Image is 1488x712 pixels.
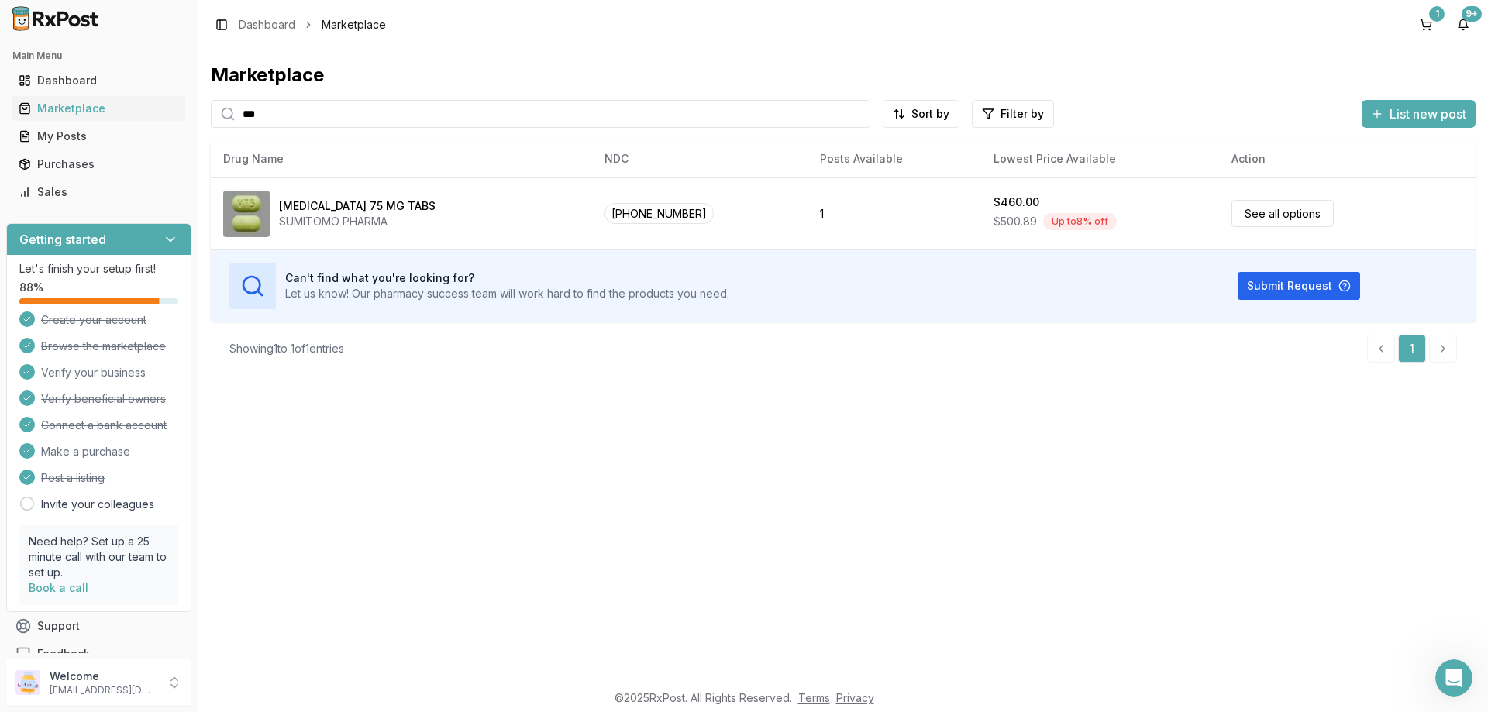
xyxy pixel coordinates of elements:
span: Marketplace [322,17,386,33]
div: Purchases [19,157,179,172]
div: My Posts [19,129,179,144]
span: Make a purchase [41,444,130,459]
span: $500.89 [994,214,1037,229]
span: Verify beneficial owners [41,391,166,407]
img: RxPost Logo [6,6,105,31]
span: [PHONE_NUMBER] [604,203,714,224]
div: Sales [19,184,179,200]
button: Submit Request [1238,272,1360,300]
a: Dashboard [12,67,185,95]
div: Marketplace [19,101,179,116]
div: 1 [1429,6,1445,22]
div: 9+ [1462,6,1482,22]
nav: pagination [1367,335,1457,363]
button: List new post [1362,100,1476,128]
span: Filter by [1001,106,1044,122]
a: 1 [1398,335,1426,363]
h3: Can't find what you're looking for? [285,270,729,286]
span: Post a listing [41,470,105,486]
div: Dashboard [19,73,179,88]
a: Purchases [12,150,185,178]
div: Marketplace [211,63,1476,88]
button: Sales [6,180,191,205]
button: 1 [1414,12,1438,37]
button: Marketplace [6,96,191,121]
iframe: Intercom live chat [1435,659,1472,697]
img: User avatar [15,670,40,695]
p: Welcome [50,669,157,684]
a: Invite your colleagues [41,497,154,512]
span: Create your account [41,312,146,328]
p: [EMAIL_ADDRESS][DOMAIN_NAME] [50,684,157,697]
button: Sort by [883,100,959,128]
a: Dashboard [239,17,295,33]
a: See all options [1231,200,1334,227]
th: Posts Available [808,140,980,177]
span: List new post [1390,105,1466,123]
span: 88 % [19,280,43,295]
a: Book a call [29,581,88,594]
button: 9+ [1451,12,1476,37]
a: My Posts [12,122,185,150]
span: Verify your business [41,365,146,380]
div: $460.00 [994,194,1039,210]
td: 1 [808,177,980,249]
div: Up to 8 % off [1043,213,1117,230]
span: Sort by [911,106,949,122]
th: Lowest Price Available [981,140,1219,177]
th: Action [1219,140,1476,177]
span: Browse the marketplace [41,339,166,354]
nav: breadcrumb [239,17,386,33]
a: List new post [1362,108,1476,123]
button: Dashboard [6,68,191,93]
p: Let's finish your setup first! [19,261,178,277]
a: Terms [798,691,830,704]
button: Support [6,612,191,640]
button: Filter by [972,100,1054,128]
button: Purchases [6,152,191,177]
a: Privacy [836,691,874,704]
button: Feedback [6,640,191,668]
button: My Posts [6,124,191,149]
div: SUMITOMO PHARMA [279,214,436,229]
div: Showing 1 to 1 of 1 entries [229,341,344,356]
h2: Main Menu [12,50,185,62]
h3: Getting started [19,230,106,249]
a: Marketplace [12,95,185,122]
th: NDC [592,140,808,177]
a: Sales [12,178,185,206]
th: Drug Name [211,140,592,177]
span: Connect a bank account [41,418,167,433]
img: Gemtesa 75 MG TABS [223,191,270,237]
p: Need help? Set up a 25 minute call with our team to set up. [29,534,169,580]
div: [MEDICAL_DATA] 75 MG TABS [279,198,436,214]
p: Let us know! Our pharmacy success team will work hard to find the products you need. [285,286,729,301]
span: Feedback [37,646,90,662]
